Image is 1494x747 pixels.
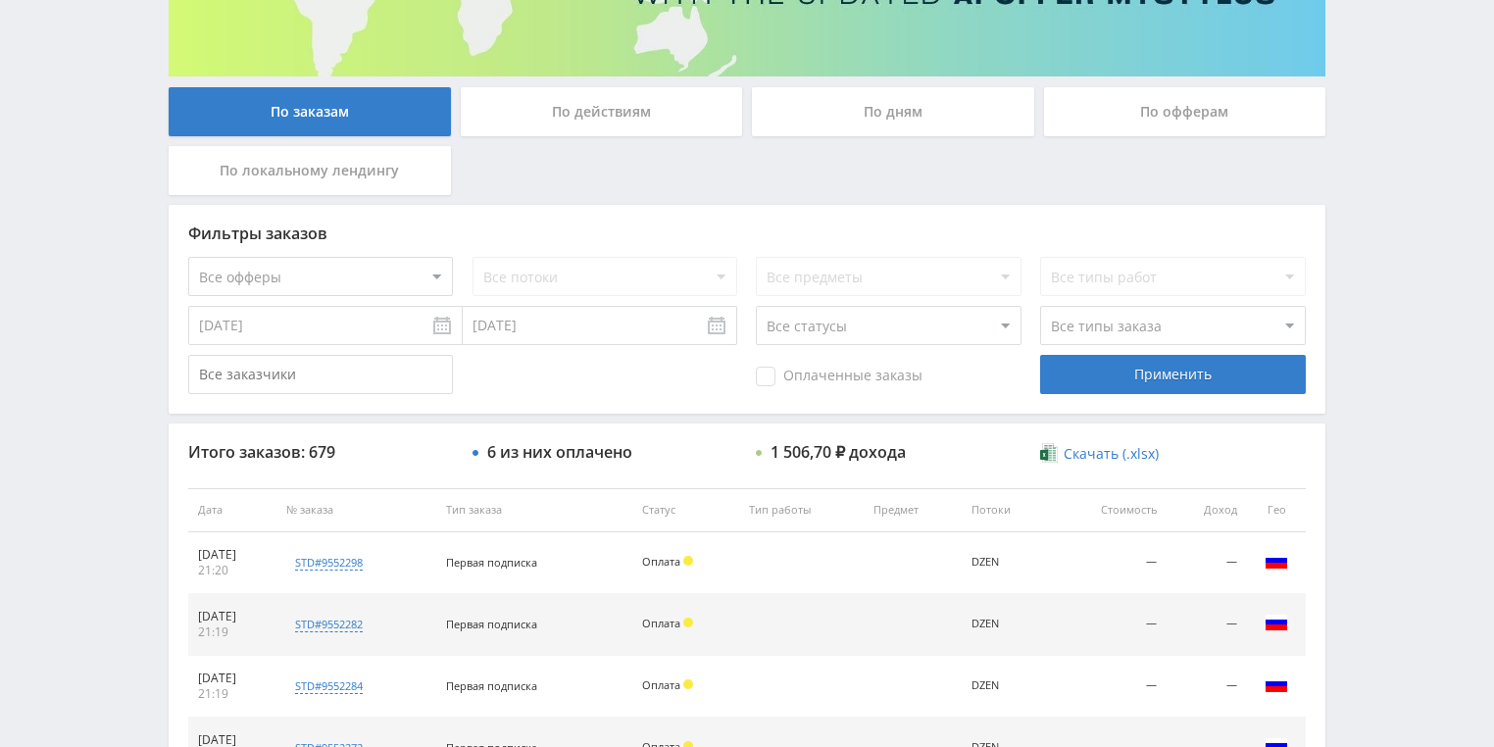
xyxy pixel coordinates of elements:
[1040,355,1305,394] div: Применить
[198,547,267,563] div: [DATE]
[169,87,451,136] div: По заказам
[1052,488,1167,532] th: Стоимость
[642,677,680,692] span: Оплата
[971,618,1041,630] div: DZEN
[198,624,267,640] div: 21:19
[756,367,922,386] span: Оплаченные заказы
[198,563,267,578] div: 21:20
[446,617,537,631] span: Первая подписка
[188,488,276,532] th: Дата
[1052,532,1167,594] td: —
[1040,443,1057,463] img: xlsx
[971,679,1041,692] div: DZEN
[295,555,363,571] div: std#9552298
[632,488,740,532] th: Статус
[487,443,632,461] div: 6 из них оплачено
[1247,488,1306,532] th: Гео
[295,617,363,632] div: std#9552282
[188,355,453,394] input: Все заказчики
[739,488,863,532] th: Тип работы
[1265,611,1288,634] img: rus.png
[771,443,906,461] div: 1 506,70 ₽ дохода
[188,443,453,461] div: Итого заказов: 679
[188,224,1306,242] div: Фильтры заказов
[683,556,693,566] span: Холд
[169,146,451,195] div: По локальному лендингу
[1167,656,1247,718] td: —
[1052,656,1167,718] td: —
[962,488,1051,532] th: Потоки
[864,488,962,532] th: Предмет
[642,554,680,569] span: Оплата
[1167,532,1247,594] td: —
[642,616,680,630] span: Оплата
[971,556,1041,569] div: DZEN
[461,87,743,136] div: По действиям
[295,678,363,694] div: std#9552284
[1167,594,1247,656] td: —
[276,488,436,532] th: № заказа
[198,686,267,702] div: 21:19
[198,671,267,686] div: [DATE]
[1044,87,1326,136] div: По офферам
[198,609,267,624] div: [DATE]
[436,488,632,532] th: Тип заказа
[1265,549,1288,573] img: rus.png
[1265,672,1288,696] img: rus.png
[446,678,537,693] span: Первая подписка
[752,87,1034,136] div: По дням
[1167,488,1247,532] th: Доход
[683,618,693,627] span: Холд
[1052,594,1167,656] td: —
[1040,444,1158,464] a: Скачать (.xlsx)
[1064,446,1159,462] span: Скачать (.xlsx)
[683,679,693,689] span: Холд
[446,555,537,570] span: Первая подписка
